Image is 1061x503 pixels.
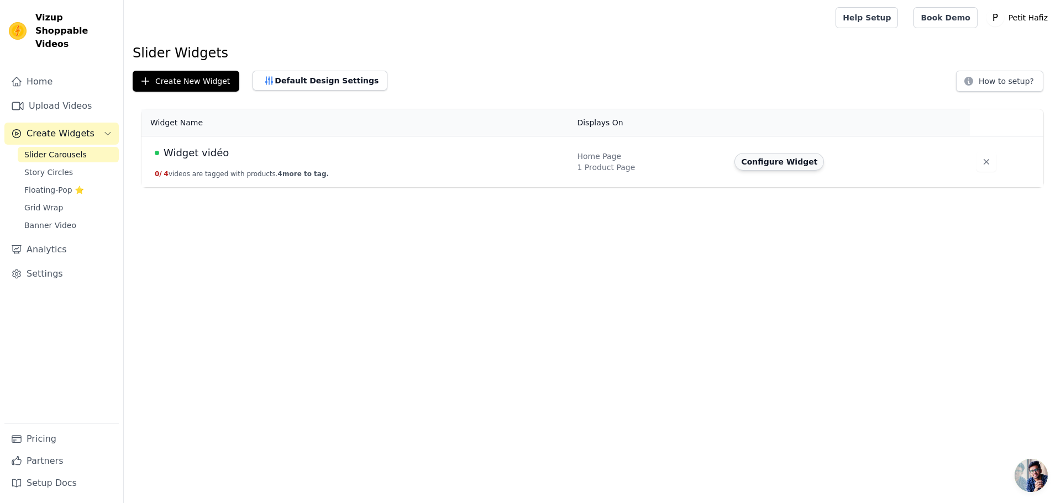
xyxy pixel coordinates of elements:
a: How to setup? [956,78,1043,89]
div: 1 Product Page [577,162,721,173]
th: Displays On [570,109,728,136]
button: 0/ 4videos are tagged with products.4more to tag. [155,170,329,178]
a: Pricing [4,428,119,450]
div: Home Page [577,151,721,162]
a: Story Circles [18,165,119,180]
a: Book Demo [913,7,977,28]
button: Default Design Settings [253,71,387,91]
span: 0 / [155,170,162,178]
button: Delete widget [976,152,996,172]
a: Grid Wrap [18,200,119,215]
a: Floating-Pop ⭐ [18,182,119,198]
a: Setup Docs [4,472,119,494]
button: Create New Widget [133,71,239,92]
a: Analytics [4,239,119,261]
p: Petit Hafiz [1004,8,1052,28]
h1: Slider Widgets [133,44,1052,62]
span: Widget vidéo [164,145,229,161]
span: 4 [164,170,169,178]
a: Home [4,71,119,93]
span: Slider Carousels [24,149,87,160]
a: Upload Videos [4,95,119,117]
a: Partners [4,450,119,472]
a: Banner Video [18,218,119,233]
th: Widget Name [141,109,570,136]
a: Help Setup [836,7,898,28]
span: Create Widgets [27,127,94,140]
button: How to setup? [956,71,1043,92]
a: Settings [4,263,119,285]
span: Live Published [155,151,159,155]
a: Slider Carousels [18,147,119,162]
button: Configure Widget [734,153,824,171]
span: Vizup Shoppable Videos [35,11,114,51]
span: 4 more to tag. [278,170,329,178]
span: Grid Wrap [24,202,63,213]
span: Banner Video [24,220,76,231]
div: Ouvrir le chat [1015,459,1048,492]
span: Floating-Pop ⭐ [24,184,84,195]
button: Create Widgets [4,123,119,145]
img: Vizup [9,22,27,40]
button: P Petit Hafiz [986,8,1052,28]
text: P [992,12,998,23]
span: Story Circles [24,167,73,178]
